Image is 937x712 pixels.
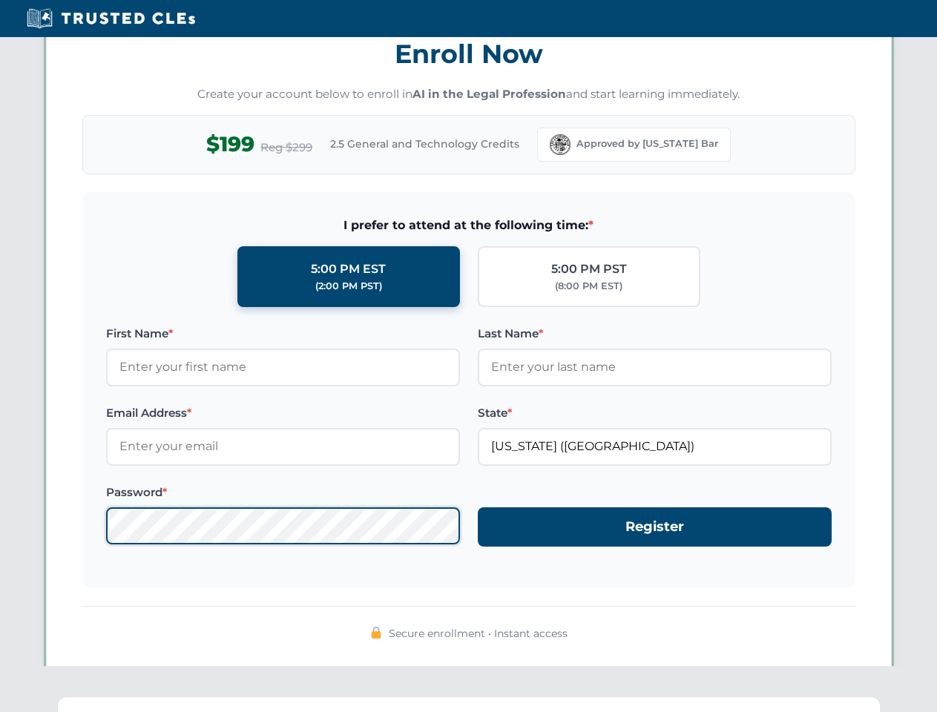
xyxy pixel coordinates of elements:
[260,139,312,156] span: Reg $299
[412,87,566,101] strong: AI in the Legal Profession
[551,260,627,279] div: 5:00 PM PST
[478,349,832,386] input: Enter your last name
[106,325,460,343] label: First Name
[106,216,832,235] span: I prefer to attend at the following time:
[478,325,832,343] label: Last Name
[106,484,460,501] label: Password
[478,404,832,422] label: State
[478,428,832,465] input: Florida (FL)
[82,86,855,103] p: Create your account below to enroll in and start learning immediately.
[106,404,460,422] label: Email Address
[206,128,254,161] span: $199
[478,507,832,547] button: Register
[311,260,386,279] div: 5:00 PM EST
[550,134,571,155] img: Florida Bar
[82,30,855,77] h3: Enroll Now
[389,625,568,642] span: Secure enrollment • Instant access
[576,136,718,151] span: Approved by [US_STATE] Bar
[22,7,200,30] img: Trusted CLEs
[555,279,622,294] div: (8:00 PM EST)
[106,428,460,465] input: Enter your email
[106,349,460,386] input: Enter your first name
[370,627,382,639] img: 🔒
[330,136,519,152] span: 2.5 General and Technology Credits
[315,279,382,294] div: (2:00 PM PST)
